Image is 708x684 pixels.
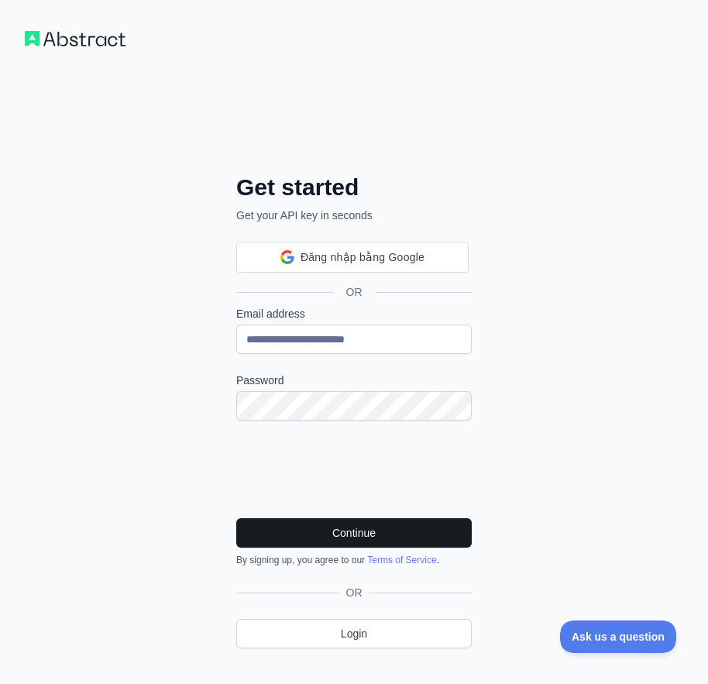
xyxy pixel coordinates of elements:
h2: Get started [236,174,472,201]
label: Password [236,373,472,388]
button: Continue [236,518,472,548]
iframe: reCAPTCHA [236,439,472,500]
a: Login [236,619,472,648]
div: Đăng nhập bằng Google [236,242,469,273]
img: Workflow [25,31,125,46]
span: Đăng nhập bằng Google [301,249,424,266]
span: OR [334,284,375,300]
p: Get your API key in seconds [236,208,472,223]
a: Terms of Service [367,555,436,565]
label: Email address [236,306,472,321]
iframe: Toggle Customer Support [560,620,677,653]
span: OR [340,585,369,600]
div: By signing up, you agree to our . [236,554,472,566]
